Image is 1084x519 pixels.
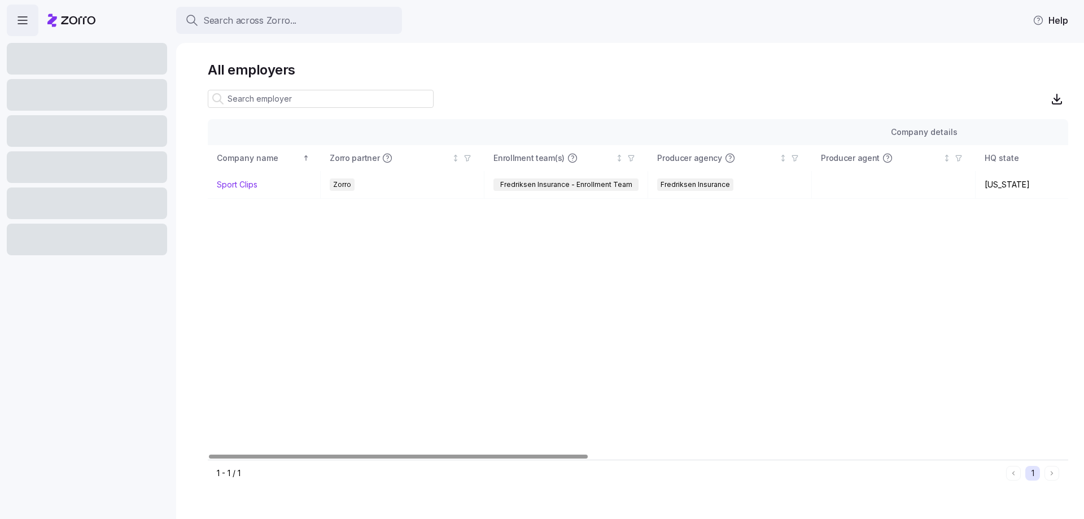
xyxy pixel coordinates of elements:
span: Search across Zorro... [203,14,296,28]
span: Help [1033,14,1068,27]
div: Not sorted [943,154,951,162]
span: Fredriksen Insurance [661,178,730,191]
h1: All employers [208,61,1068,78]
div: Sorted ascending [302,154,310,162]
div: Not sorted [779,154,787,162]
span: Enrollment team(s) [493,152,565,164]
th: Zorro partnerNot sorted [321,145,484,171]
div: Not sorted [615,154,623,162]
th: Enrollment team(s)Not sorted [484,145,648,171]
th: Producer agencyNot sorted [648,145,812,171]
span: Producer agent [821,152,880,164]
span: Zorro [333,178,351,191]
div: 1 - 1 / 1 [217,468,1002,479]
div: Company name [217,152,300,164]
input: Search employer [208,90,434,108]
th: Producer agentNot sorted [812,145,976,171]
button: 1 [1025,466,1040,481]
button: Next page [1044,466,1059,481]
div: Not sorted [452,154,460,162]
th: Company nameSorted ascending [208,145,321,171]
span: Zorro partner [330,152,379,164]
a: Sport Clips [217,179,257,190]
button: Help [1024,9,1077,32]
button: Search across Zorro... [176,7,402,34]
button: Previous page [1006,466,1021,481]
span: Fredriksen Insurance - Enrollment Team [500,178,632,191]
span: Producer agency [657,152,722,164]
